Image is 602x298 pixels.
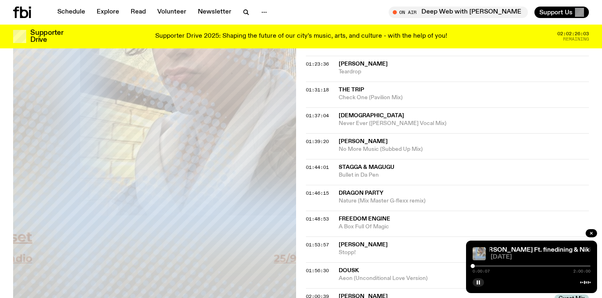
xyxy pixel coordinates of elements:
[339,139,388,144] span: [PERSON_NAME]
[389,7,528,18] button: On AirDeep Web with [PERSON_NAME]
[306,86,329,93] span: 01:31:18
[440,247,591,253] a: Sunset With [PERSON_NAME] Ft. finedining & Niki
[339,87,364,93] span: The Trip
[557,32,589,36] span: 02:02:26:03
[306,243,329,247] button: 01:53:57
[339,268,359,273] span: Dousk
[339,275,589,282] span: Aeon (Unconditional Love Version)
[306,241,329,248] span: 01:53:57
[306,191,329,196] button: 01:46:15
[92,7,124,18] a: Explore
[306,190,329,196] span: 01:46:15
[539,9,573,16] span: Support Us
[339,223,589,231] span: A Box Full Of Magic
[339,146,589,153] span: No More Music (Subbed Up Mix)
[339,171,589,179] span: Bullet in Da Pen
[126,7,151,18] a: Read
[306,268,329,273] button: 01:56:30
[306,61,329,67] span: 01:23:36
[306,114,329,118] button: 01:37:04
[30,30,63,43] h3: Supporter Drive
[339,249,589,257] span: Stopp!
[339,216,390,222] span: Freedom Engine
[306,62,329,66] button: 01:23:36
[563,37,589,41] span: Remaining
[491,254,591,260] span: [DATE]
[339,94,589,102] span: Check One (Pavilion Mix)
[339,242,388,248] span: [PERSON_NAME]
[339,120,589,127] span: Never Ever ([PERSON_NAME] Vocal Mix)
[306,216,329,222] span: 01:48:53
[339,113,404,118] span: [DEMOGRAPHIC_DATA]
[534,7,589,18] button: Support Us
[306,88,329,92] button: 01:31:18
[155,33,447,40] p: Supporter Drive 2025: Shaping the future of our city’s music, arts, and culture - with the help o...
[306,164,329,171] span: 01:44:01
[573,269,591,273] span: 2:00:00
[339,190,383,196] span: Dragon Party
[339,61,388,67] span: [PERSON_NAME]
[306,165,329,170] button: 01:44:01
[306,138,329,145] span: 01:39:20
[339,68,589,76] span: Teardrop
[306,267,329,274] span: 01:56:30
[306,112,329,119] span: 01:37:04
[52,7,90,18] a: Schedule
[306,139,329,144] button: 01:39:20
[152,7,191,18] a: Volunteer
[193,7,236,18] a: Newsletter
[339,197,589,205] span: Nature (Mix Master G-flexx remix)
[339,164,394,170] span: Stagga & Magugu
[306,217,329,221] button: 01:48:53
[473,269,490,273] span: 0:00:07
